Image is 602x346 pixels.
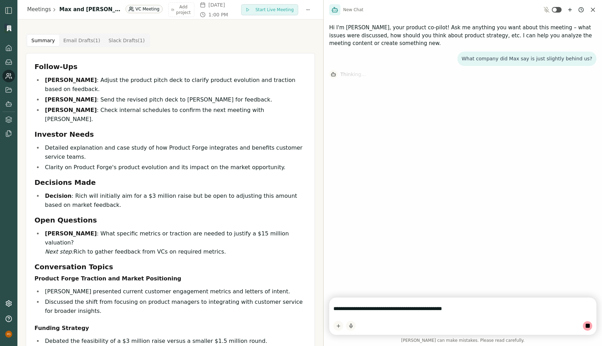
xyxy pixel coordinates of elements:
span: Thinking... [340,72,366,77]
h3: Investor Needs [34,129,306,139]
li: : Send the revised pitch deck to [PERSON_NAME] for feedback. [43,95,306,104]
span: [PERSON_NAME] can make mistakes. Please read carefully. [329,338,596,343]
button: Start dictation [346,321,356,331]
img: sidebar [5,6,13,15]
button: Add content to chat [333,321,343,331]
button: Toggle ambient mode [552,7,562,13]
span: New Chat [343,7,363,13]
strong: [PERSON_NAME] [45,77,97,83]
button: New chat [566,6,574,14]
li: : What specific metrics or traction are needed to justify a $15 million valuation? Rich to gather... [43,229,306,256]
button: Slack Drafts ( 1 ) [104,35,149,46]
p: Hi I'm [PERSON_NAME], your product co-pilot! Ask me anything you want about this meeting – what i... [329,24,596,47]
button: Chat history [577,6,585,14]
h4: Funding Strategy [34,324,306,332]
a: Meetings [27,6,51,14]
button: Add project [168,2,195,17]
span: Start Live Meeting [255,7,294,13]
h3: Decisions Made [34,178,306,187]
button: Stop generation [583,321,592,331]
h3: Follow-Ups [34,62,306,72]
em: Next step: [45,248,74,255]
li: Detailed explanation and case study of how Product Forge integrates and benefits customer service... [43,143,306,161]
li: : Adjust the product pitch deck to clarify product evolution and traction based on feedback. [43,76,306,94]
h3: Conversation Topics [34,262,306,272]
button: Close chat [589,6,596,13]
button: Email Drafts ( 1 ) [59,35,105,46]
strong: [PERSON_NAME] [45,96,97,103]
li: Debated the feasibility of a $3 million raise versus a smaller $1.5 million round. [43,337,306,346]
h4: Product Forge Traction and Market Positioning [34,274,306,283]
h1: Max and [PERSON_NAME] [59,6,121,14]
strong: [PERSON_NAME] [45,107,97,113]
strong: [PERSON_NAME] [45,230,97,237]
li: Discussed the shift from focusing on product managers to integrating with customer service for br... [43,298,306,316]
span: [DATE] [208,1,225,8]
span: 1:00 PM [208,11,228,18]
img: Organization logo [4,23,14,33]
li: [PERSON_NAME] presented current customer engagement metrics and letters of intent. [43,287,306,296]
button: Summary [27,35,59,46]
button: Start Live Meeting [241,4,298,15]
span: Add project [176,4,192,15]
button: Help [2,313,15,325]
li: Clarity on Product Forge's product evolution and its impact on the market opportunity. [43,163,306,172]
li: : Check internal schedules to confirm the next meeting with [PERSON_NAME]. [43,106,306,124]
p: What company did Max say is just slightly behind us? [462,56,592,62]
li: : Rich will initially aim for a $3 million raise but be open to adjusting this amount based on ma... [43,191,306,210]
div: VC Meeting [125,5,163,13]
strong: Decision [45,193,72,199]
img: profile [5,331,12,338]
h3: Open Questions [34,215,306,225]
